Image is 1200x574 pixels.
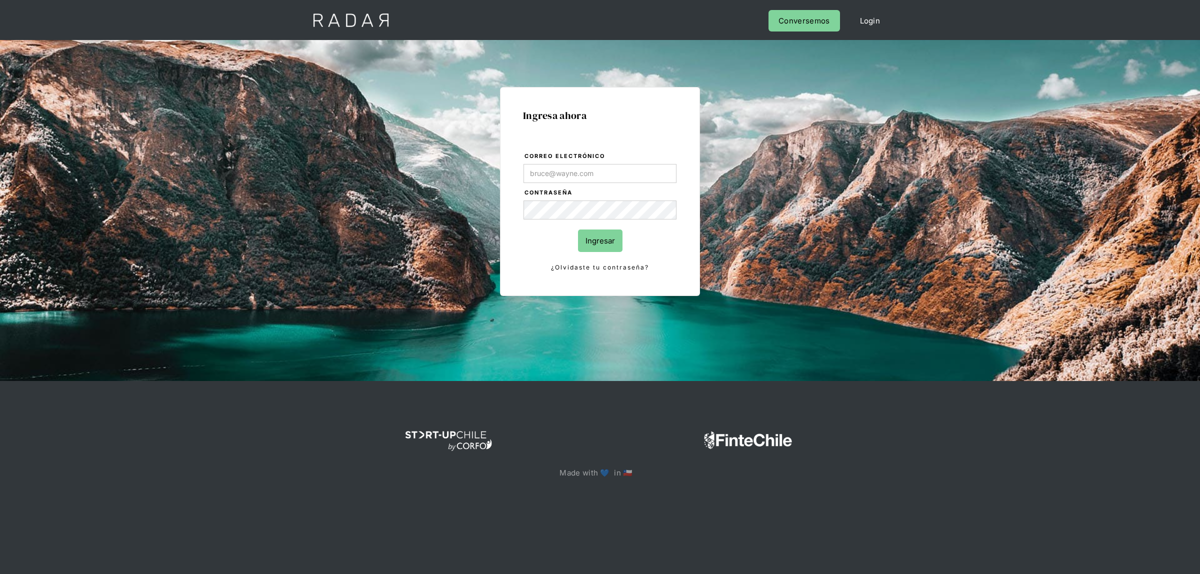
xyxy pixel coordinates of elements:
form: Login Form [523,151,677,273]
input: Ingresar [578,229,622,252]
a: ¿Olvidaste tu contraseña? [523,262,676,273]
a: Conversemos [768,10,839,31]
p: Made with 💙 in 🇨🇱 [559,466,640,479]
label: Contraseña [524,188,676,198]
a: Login [850,10,890,31]
h1: Ingresa ahora [523,110,677,121]
label: Correo electrónico [524,151,676,161]
input: bruce@wayne.com [523,164,676,183]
